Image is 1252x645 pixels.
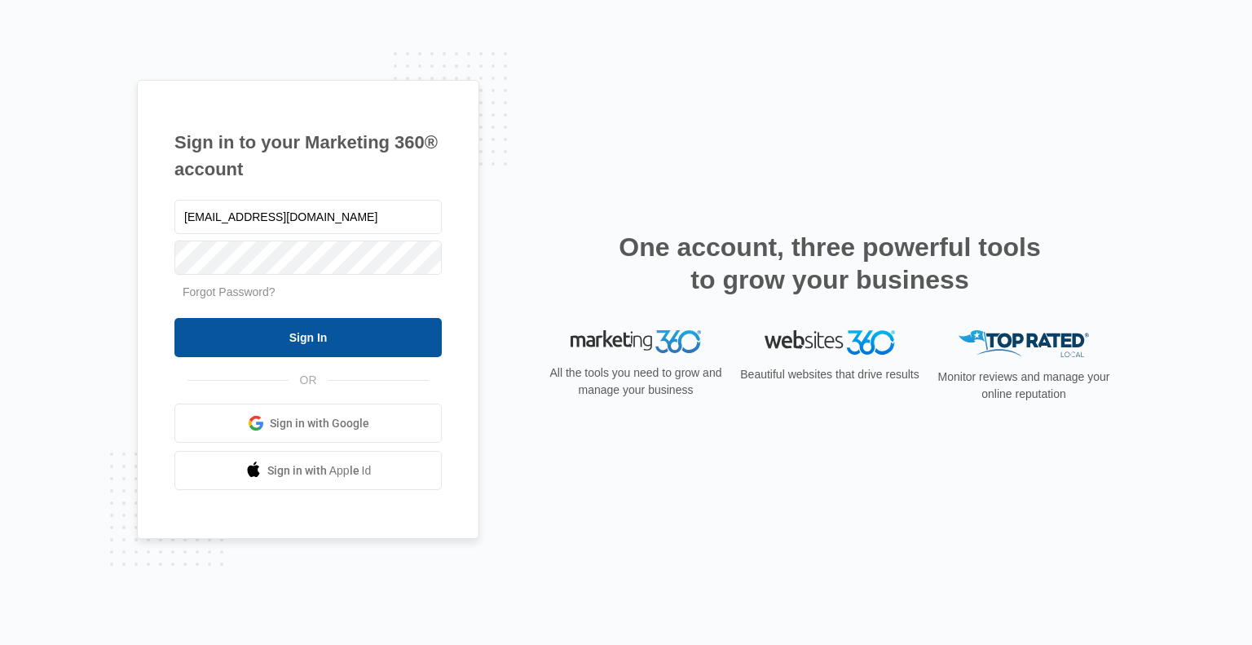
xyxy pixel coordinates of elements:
[959,330,1089,357] img: Top Rated Local
[765,330,895,354] img: Websites 360
[174,129,442,183] h1: Sign in to your Marketing 360® account
[614,231,1046,296] h2: One account, three powerful tools to grow your business
[174,200,442,234] input: Email
[270,415,369,432] span: Sign in with Google
[174,404,442,443] a: Sign in with Google
[174,451,442,490] a: Sign in with Apple Id
[183,285,276,298] a: Forgot Password?
[544,364,727,399] p: All the tools you need to grow and manage your business
[267,462,372,479] span: Sign in with Apple Id
[289,372,328,389] span: OR
[932,369,1115,403] p: Monitor reviews and manage your online reputation
[571,330,701,353] img: Marketing 360
[738,366,921,383] p: Beautiful websites that drive results
[174,318,442,357] input: Sign In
